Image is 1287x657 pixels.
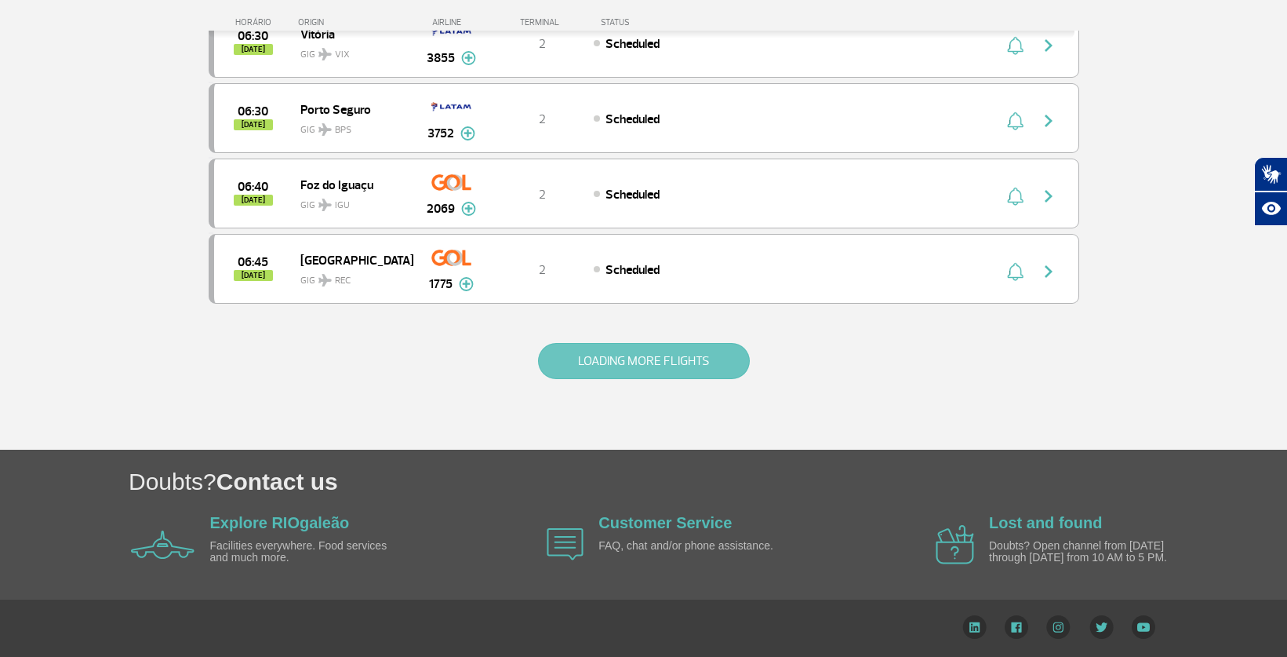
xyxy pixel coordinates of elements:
img: Instagram [1046,615,1071,639]
img: sino-painel-voo.svg [1007,262,1023,281]
span: Contact us [216,469,338,495]
span: Foz do Iguaçu [300,174,401,195]
img: seta-direita-painel-voo.svg [1039,262,1058,281]
img: Facebook [1005,615,1028,639]
a: Customer Service [598,514,732,531]
span: 2025-08-28 06:45:00 [238,257,268,268]
img: seta-direita-painel-voo.svg [1039,36,1058,55]
img: seta-direita-painel-voo.svg [1039,111,1058,130]
span: 2 [539,187,546,203]
span: 2 [539,111,546,127]
span: [GEOGRAPHIC_DATA] [300,250,401,270]
span: 2025-08-28 06:30:00 [238,106,268,117]
button: Abrir tradutor de língua de sinais. [1254,157,1287,192]
span: 2 [539,262,546,278]
button: Abrir recursos assistivos. [1254,192,1287,226]
a: Lost and found [989,514,1102,531]
div: HORÁRIO [213,17,299,27]
img: airplane icon [131,531,195,559]
img: mais-info-painel-voo.svg [461,51,476,65]
span: Scheduled [605,262,660,278]
img: mais-info-painel-voo.svg [460,126,475,141]
span: [DATE] [234,270,273,281]
button: LOADING MORE FLIGHTS [538,343,750,379]
img: Twitter [1089,615,1114,639]
img: LinkedIn [962,615,987,639]
img: sino-painel-voo.svg [1007,36,1023,55]
img: destiny_airplane.svg [318,48,332,60]
span: GIG [300,265,401,288]
span: 2025-08-28 06:30:00 [238,31,268,42]
span: GIG [300,190,401,213]
img: destiny_airplane.svg [318,199,332,211]
span: [DATE] [234,195,273,206]
img: sino-painel-voo.svg [1007,187,1023,206]
div: TERMINAL [491,17,593,27]
span: [DATE] [234,44,273,55]
span: 3752 [427,124,454,143]
img: YouTube [1132,615,1155,639]
span: Scheduled [605,111,660,127]
span: 3855 [427,49,455,68]
span: REC [335,274,351,288]
span: GIG [300,115,401,137]
span: 2 [539,36,546,52]
img: airplane icon [547,528,584,560]
p: Doubts? Open channel from [DATE] through [DATE] from 10 AM to 5 PM. [989,540,1169,564]
img: mais-info-painel-voo.svg [459,277,474,291]
img: seta-direita-painel-voo.svg [1039,187,1058,206]
p: FAQ, chat and/or phone assistance. [598,540,779,552]
span: Porto Seguro [300,99,401,119]
span: IGU [335,199,350,213]
span: GIG [300,39,401,62]
div: AIRLINE [413,17,491,27]
h1: Doubts? [129,465,1287,498]
div: STATUS [593,17,721,27]
p: Facilities everywhere. Food services and much more. [210,540,391,564]
span: 2069 [427,199,455,218]
span: Scheduled [605,187,660,203]
img: sino-painel-voo.svg [1007,111,1023,130]
span: [DATE] [234,119,273,130]
span: BPS [335,123,351,137]
img: mais-info-painel-voo.svg [461,202,476,216]
span: VIX [335,48,350,62]
img: destiny_airplane.svg [318,123,332,136]
a: Explore RIOgaleão [210,514,350,531]
img: destiny_airplane.svg [318,274,332,287]
div: Plugin de acessibilidade da Hand Talk. [1254,157,1287,226]
div: ORIGIN [298,17,413,27]
span: Scheduled [605,36,660,52]
span: 2025-08-28 06:40:00 [238,181,268,192]
img: airplane icon [936,525,974,564]
span: 1775 [429,275,453,294]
